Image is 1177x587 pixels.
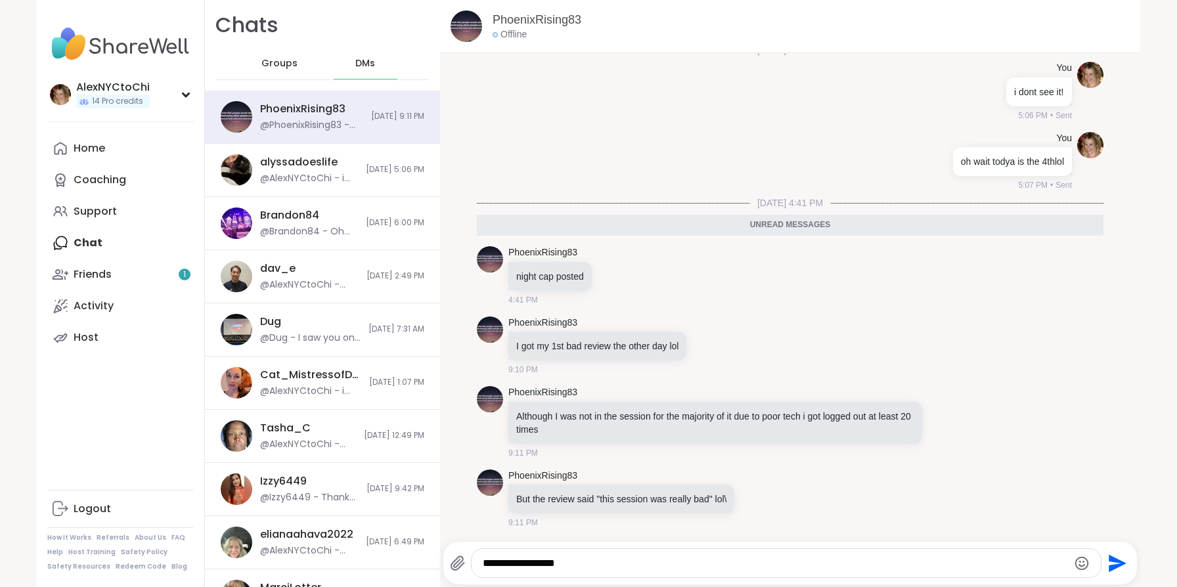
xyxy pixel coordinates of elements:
img: https://sharewell-space-live.sfo3.digitaloceanspaces.com/user-generated/1992f098-aed8-493c-8991-e... [221,261,252,292]
span: [DATE] 7:31 AM [368,324,424,335]
div: Offline [493,28,527,41]
div: dav_e [260,261,296,276]
p: Although I was not in the session for the majority of it due to poor tech i got logged out at lea... [516,410,914,436]
img: https://sharewell-space-live.sfo3.digitaloceanspaces.com/user-generated/b3d0f35c-798a-486b-8a38-7... [221,154,252,186]
span: [DATE] 12:49 PM [364,430,424,441]
div: Tasha_C [260,421,311,435]
span: 4:41 PM [508,294,538,306]
span: 5:06 PM [1018,110,1048,121]
div: @AlexNYCtoChi - [URL][DOMAIN_NAME] [260,278,359,292]
img: https://sharewell-space-live.sfo3.digitaloceanspaces.com/user-generated/603f1f02-93ca-4187-be66-9... [451,11,482,42]
a: PhoenixRising83 [508,246,577,259]
img: https://sharewell-space-live.sfo3.digitaloceanspaces.com/user-generated/603f1f02-93ca-4187-be66-9... [221,101,252,133]
img: https://sharewell-space-live.sfo3.digitaloceanspaces.com/user-generated/603f1f02-93ca-4187-be66-9... [477,246,503,272]
p: But the review said "this session was really bad" lol\ [516,492,726,506]
h4: You [1056,62,1072,75]
span: [DATE] 5:06 PM [366,164,424,175]
span: Sent [1055,179,1072,191]
button: Send [1101,548,1131,578]
a: Support [47,196,194,227]
div: Friends [74,267,112,282]
span: 14 Pro credits [92,96,143,107]
a: FAQ [171,533,185,542]
img: ShareWell Nav Logo [47,21,194,67]
img: https://sharewell-space-live.sfo3.digitaloceanspaces.com/user-generated/6580a275-4c8e-40a8-9995-1... [221,420,252,452]
div: @AlexNYCtoChi - i know i haent been able to go on a lot lately [260,172,358,185]
span: [DATE] 4:41 PM [749,196,831,209]
img: https://sharewell-space-live.sfo3.digitaloceanspaces.com/user-generated/beac06d6-ae44-42f7-93ae-b... [221,473,252,505]
div: @AlexNYCtoChi - i love going out alone [260,385,361,398]
img: https://sharewell-space-live.sfo3.digitaloceanspaces.com/user-generated/044e8000-cae4-4fe4-b0b3-0... [1077,132,1103,158]
div: Activity [74,299,114,313]
div: @PhoenixRising83 - But the review said "this session was really bad" lol\ [260,119,363,132]
div: alyssadoeslife [260,155,338,169]
h4: You [1056,132,1072,145]
img: AlexNYCtoChi [50,84,71,105]
div: Dug [260,315,281,329]
span: [DATE] 2:49 PM [366,271,424,282]
p: i dont see it! [1014,85,1064,98]
a: Home [47,133,194,164]
img: https://sharewell-space-live.sfo3.digitaloceanspaces.com/user-generated/43a3f0dc-253b-45f3-9d50-8... [221,527,252,558]
span: 9:11 PM [508,447,538,459]
div: elianaahava2022 [260,527,353,542]
img: https://sharewell-space-live.sfo3.digitaloceanspaces.com/user-generated/603f1f02-93ca-4187-be66-9... [477,316,503,343]
a: Redeem Code [116,562,166,571]
a: About Us [135,533,166,542]
div: @Izzy6449 - Thanks :) [260,491,359,504]
span: Sent [1055,110,1072,121]
a: PhoenixRising83 [508,386,577,399]
a: Friends1 [47,259,194,290]
a: Referrals [97,533,129,542]
span: 9:11 PM [508,517,538,529]
a: PhoenixRising83 [508,316,577,330]
div: Unread messages [477,215,1103,236]
span: [DATE] 6:49 PM [366,536,424,548]
div: Host [74,330,99,345]
div: PhoenixRising83 [260,102,345,116]
a: PhoenixRising83 [508,469,577,483]
img: https://sharewell-space-live.sfo3.digitaloceanspaces.com/user-generated/603f1f02-93ca-4187-be66-9... [477,469,503,496]
a: Host [47,322,194,353]
a: Blog [171,562,187,571]
span: [DATE] 1:07 PM [369,377,424,388]
span: [DATE] 9:42 PM [366,483,424,494]
img: https://sharewell-space-live.sfo3.digitaloceanspaces.com/user-generated/044e8000-cae4-4fe4-b0b3-0... [1077,62,1103,88]
a: Safety Resources [47,562,110,571]
div: Support [74,204,117,219]
p: oh wait todya is the 4thlol [961,155,1064,168]
div: Logout [74,502,111,516]
img: https://sharewell-space-live.sfo3.digitaloceanspaces.com/user-generated/ee4f8f47-4c82-4961-b151-8... [221,314,252,345]
div: @Dug - I saw you on the menu scroll 📜 wanted to hear about how your healing progress is going. Di... [260,332,361,345]
a: Logout [47,493,194,525]
div: Coaching [74,173,126,187]
a: Help [47,548,63,557]
div: Home [74,141,105,156]
div: Izzy6449 [260,474,307,489]
a: PhoenixRising83 [493,12,581,28]
div: Cat_MistressofDarkHearts [260,368,361,382]
textarea: Type your message [483,557,1067,570]
div: AlexNYCtoChi [76,80,150,95]
p: night cap posted [516,270,584,283]
span: 5:07 PM [1018,179,1048,191]
img: https://sharewell-space-live.sfo3.digitaloceanspaces.com/user-generated/6f2f6a36-f6cb-4898-86c9-c... [221,367,252,399]
img: https://sharewell-space-live.sfo3.digitaloceanspaces.com/user-generated/fdc651fc-f3db-4874-9fa7-0... [221,207,252,239]
h1: Chats [215,11,278,40]
img: https://sharewell-space-live.sfo3.digitaloceanspaces.com/user-generated/603f1f02-93ca-4187-be66-9... [477,386,503,412]
span: 1 [183,269,186,280]
a: Coaching [47,164,194,196]
span: 9:10 PM [508,364,538,376]
p: I got my 1st bad review the other day lol [516,339,678,353]
a: Safety Policy [121,548,167,557]
span: DMs [355,57,375,70]
div: @Brandon84 - Oh shit 🤣 I missed the 2nd part [260,225,358,238]
button: Emoji picker [1074,555,1090,571]
span: [DATE] 6:00 PM [366,217,424,228]
a: Host Training [68,548,116,557]
span: [DATE] 9:11 PM [371,111,424,122]
span: • [1050,110,1053,121]
a: How It Works [47,533,91,542]
span: • [1050,179,1053,191]
div: @AlexNYCtoChi - misseed you!!' [260,544,358,557]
